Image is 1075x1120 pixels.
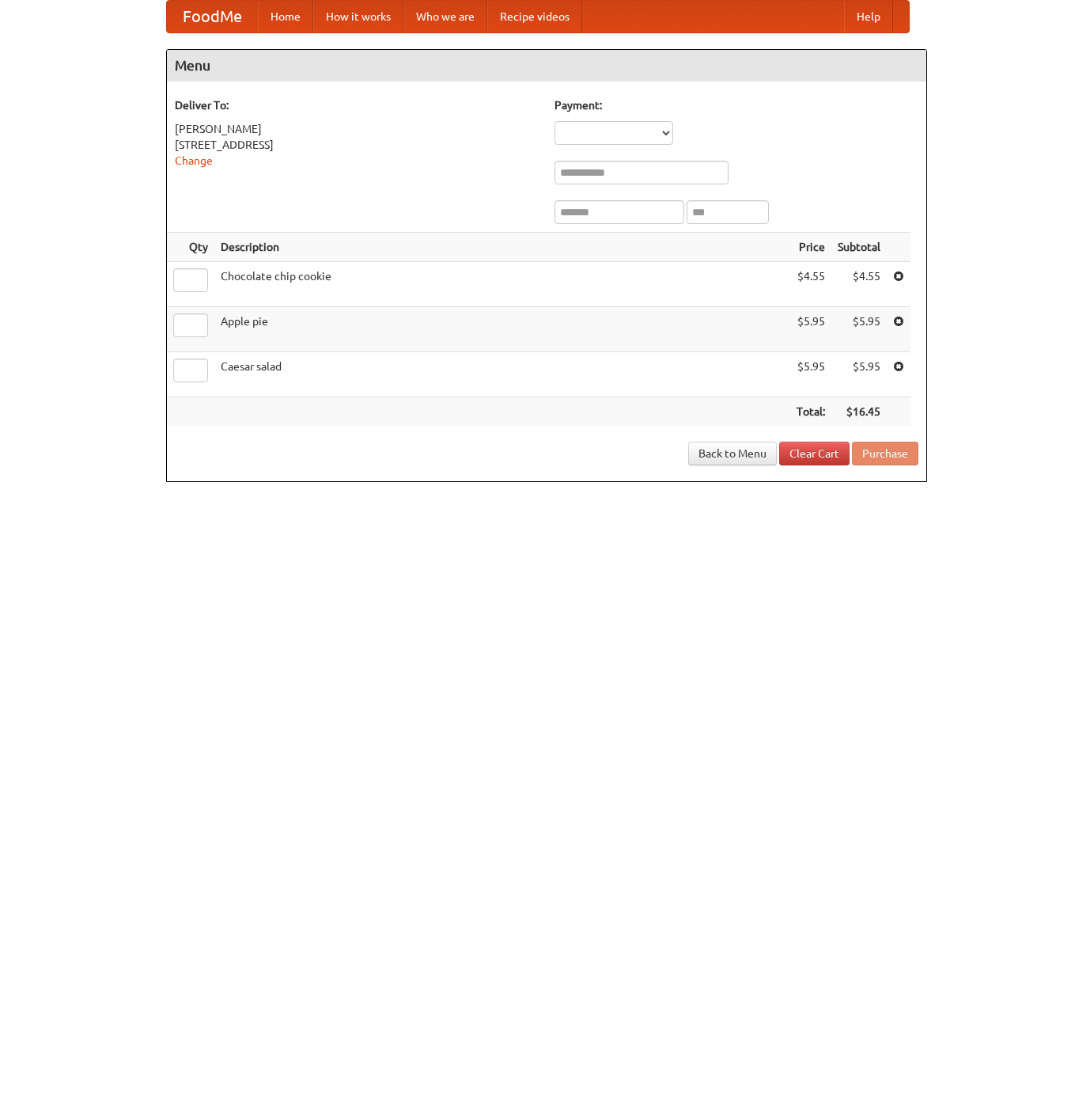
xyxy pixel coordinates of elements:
[831,262,887,307] td: $4.55
[688,442,777,465] a: Back to Menu
[214,233,790,262] th: Description
[831,352,887,397] td: $5.95
[175,121,539,137] div: [PERSON_NAME]
[790,307,831,352] td: $5.95
[175,97,539,113] h5: Deliver To:
[831,233,887,262] th: Subtotal
[403,1,487,32] a: Who we are
[790,233,831,262] th: Price
[790,262,831,307] td: $4.55
[313,1,403,32] a: How it works
[258,1,313,32] a: Home
[214,352,790,397] td: Caesar salad
[831,397,887,427] th: $16.45
[214,307,790,352] td: Apple pie
[167,50,926,82] h4: Menu
[844,1,893,32] a: Help
[487,1,582,32] a: Recipe videos
[831,307,887,352] td: $5.95
[167,233,214,262] th: Qty
[214,262,790,307] td: Chocolate chip cookie
[852,442,918,465] button: Purchase
[175,137,539,153] div: [STREET_ADDRESS]
[790,397,831,427] th: Total:
[175,154,213,167] a: Change
[779,442,850,465] a: Clear Cart
[555,97,918,113] h5: Payment:
[167,1,258,32] a: FoodMe
[790,352,831,397] td: $5.95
